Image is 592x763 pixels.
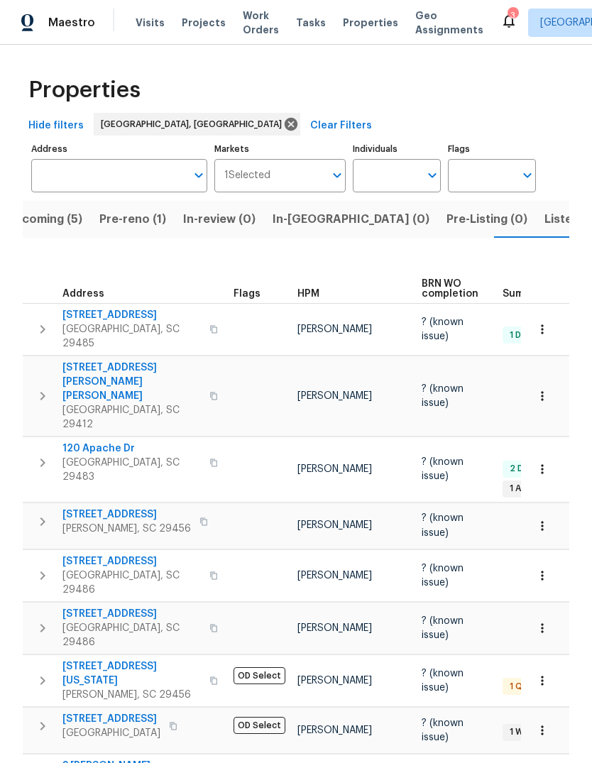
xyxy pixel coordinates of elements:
span: ? (known issue) [422,669,464,693]
span: [STREET_ADDRESS][PERSON_NAME][PERSON_NAME] [62,361,201,403]
span: 1 QC [504,681,535,693]
span: [GEOGRAPHIC_DATA], SC 29485 [62,322,201,351]
span: [PERSON_NAME] [297,324,372,334]
span: [GEOGRAPHIC_DATA], SC 29483 [62,456,201,484]
span: [STREET_ADDRESS] [62,554,201,569]
span: [STREET_ADDRESS] [62,507,191,522]
span: [PERSON_NAME] [297,520,372,530]
div: 3 [508,9,517,23]
span: 1 Selected [224,170,270,182]
span: Tasks [296,18,326,28]
span: ? (known issue) [422,384,464,408]
span: Visits [136,16,165,30]
span: [GEOGRAPHIC_DATA], SC 29412 [62,403,201,432]
span: OD Select [234,717,285,734]
span: [GEOGRAPHIC_DATA], [GEOGRAPHIC_DATA] [101,117,287,131]
span: [STREET_ADDRESS] [62,607,201,621]
span: [GEOGRAPHIC_DATA], SC 29486 [62,621,201,649]
span: [PERSON_NAME] [297,571,372,581]
span: [PERSON_NAME] [297,464,372,474]
label: Address [31,145,207,153]
span: [STREET_ADDRESS] [62,712,160,726]
span: Pre-reno (1) [99,209,166,229]
span: Properties [343,16,398,30]
div: [GEOGRAPHIC_DATA], [GEOGRAPHIC_DATA] [94,113,300,136]
label: Individuals [353,145,441,153]
span: ? (known issue) [422,457,464,481]
span: ? (known issue) [422,513,464,537]
span: Upcoming (5) [6,209,82,229]
span: 120 Apache Dr [62,441,201,456]
span: In-review (0) [183,209,256,229]
span: [PERSON_NAME] [297,623,372,633]
button: Open [517,165,537,185]
label: Flags [448,145,536,153]
span: Summary [503,289,549,299]
span: BRN WO completion [422,279,478,299]
span: [PERSON_NAME], SC 29456 [62,688,201,702]
button: Open [189,165,209,185]
span: OD Select [234,667,285,684]
span: [GEOGRAPHIC_DATA] [62,726,160,740]
span: Clear Filters [310,117,372,135]
span: [STREET_ADDRESS][US_STATE] [62,659,201,688]
span: [PERSON_NAME] [297,725,372,735]
span: Hide filters [28,117,84,135]
span: Address [62,289,104,299]
span: Properties [28,83,141,97]
span: ? (known issue) [422,564,464,588]
span: Projects [182,16,226,30]
span: ? (known issue) [422,616,464,640]
span: 1 Done [504,329,543,341]
label: Markets [214,145,346,153]
button: Hide filters [23,113,89,139]
span: ? (known issue) [422,718,464,742]
span: [STREET_ADDRESS] [62,308,201,322]
span: HPM [297,289,319,299]
span: Geo Assignments [415,9,483,37]
span: Maestro [48,16,95,30]
span: [GEOGRAPHIC_DATA], SC 29486 [62,569,201,597]
span: 1 WIP [504,726,536,738]
span: [PERSON_NAME] [297,676,372,686]
span: 2 Done [504,463,545,475]
span: [PERSON_NAME], SC 29456 [62,522,191,536]
span: [PERSON_NAME] [297,391,372,401]
button: Clear Filters [305,113,378,139]
span: Work Orders [243,9,279,37]
span: In-[GEOGRAPHIC_DATA] (0) [273,209,429,229]
button: Open [327,165,347,185]
span: 1 Accepted [504,483,564,495]
button: Open [422,165,442,185]
span: Pre-Listing (0) [446,209,527,229]
span: Flags [234,289,261,299]
span: ? (known issue) [422,317,464,341]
